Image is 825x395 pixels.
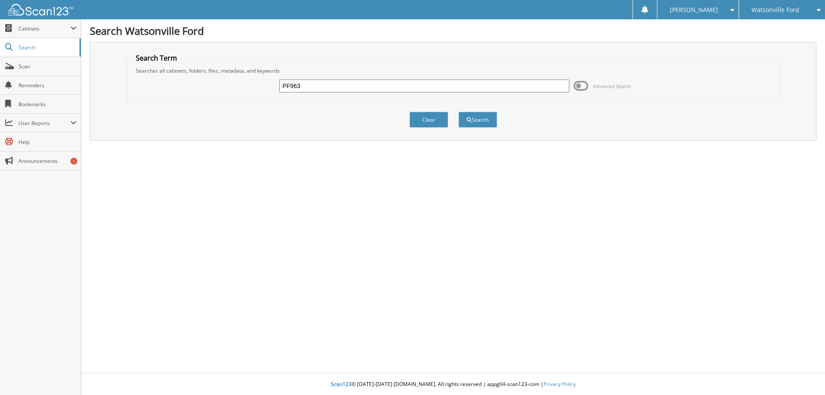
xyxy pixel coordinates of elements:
button: Clear [409,112,448,128]
span: Search [18,44,75,51]
img: scan123-logo-white.svg [9,4,73,15]
span: User Reports [18,119,70,127]
legend: Search Term [131,53,181,63]
button: Search [458,112,497,128]
a: Privacy Policy [544,380,576,388]
span: Cabinets [18,25,70,32]
span: Watsonville Ford [752,7,799,12]
span: Bookmarks [18,101,76,108]
span: Announcements [18,157,76,165]
span: Help [18,138,76,146]
span: Scan123 [331,380,351,388]
span: Scan [18,63,76,70]
div: © [DATE]-[DATE] [DOMAIN_NAME]. All rights reserved | appg04-scan123-com | [81,374,825,395]
span: Reminders [18,82,76,89]
div: 1 [70,158,77,165]
div: Searches all cabinets, folders, files, metadata, and keywords [131,67,775,74]
h1: Search Watsonville Ford [90,24,816,38]
span: Advanced Search [593,83,631,89]
span: [PERSON_NAME] [670,7,718,12]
